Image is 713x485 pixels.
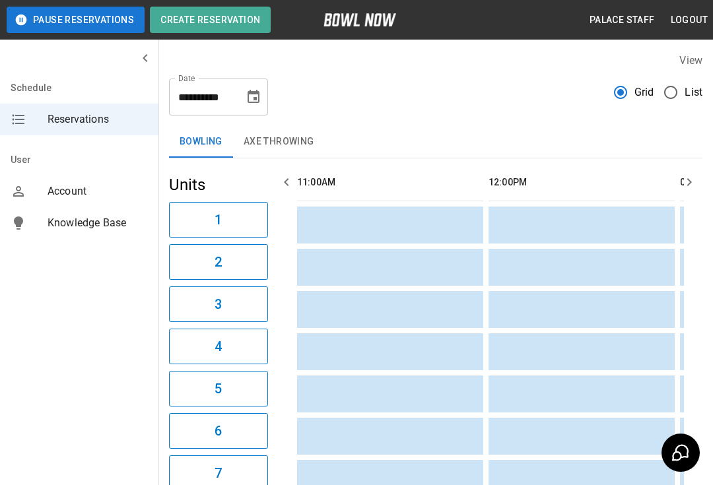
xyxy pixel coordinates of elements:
button: 5 [169,371,268,406]
button: 3 [169,286,268,322]
button: 2 [169,244,268,280]
h5: Units [169,174,268,195]
h6: 7 [215,463,222,484]
button: Create Reservation [150,7,271,33]
img: logo [323,13,396,26]
button: 1 [169,202,268,238]
h6: 5 [215,378,222,399]
h6: 3 [215,294,222,315]
span: Knowledge Base [48,215,148,231]
label: View [679,54,702,67]
button: AXE THROWING [233,126,325,158]
th: 11:00AM [297,164,483,201]
h6: 6 [215,420,222,441]
button: Palace Staff [584,8,660,32]
span: Grid [634,84,654,100]
div: inventory tabs [169,126,702,158]
button: Choose date, selected date is Oct 4, 2025 [240,84,267,110]
span: Account [48,183,148,199]
button: Pause Reservations [7,7,145,33]
button: 6 [169,413,268,449]
th: 12:00PM [489,164,675,201]
button: Bowling [169,126,233,158]
button: Logout [665,8,713,32]
h6: 4 [215,336,222,357]
span: List [685,84,702,100]
button: 4 [169,329,268,364]
span: Reservations [48,112,148,127]
h6: 2 [215,251,222,273]
h6: 1 [215,209,222,230]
